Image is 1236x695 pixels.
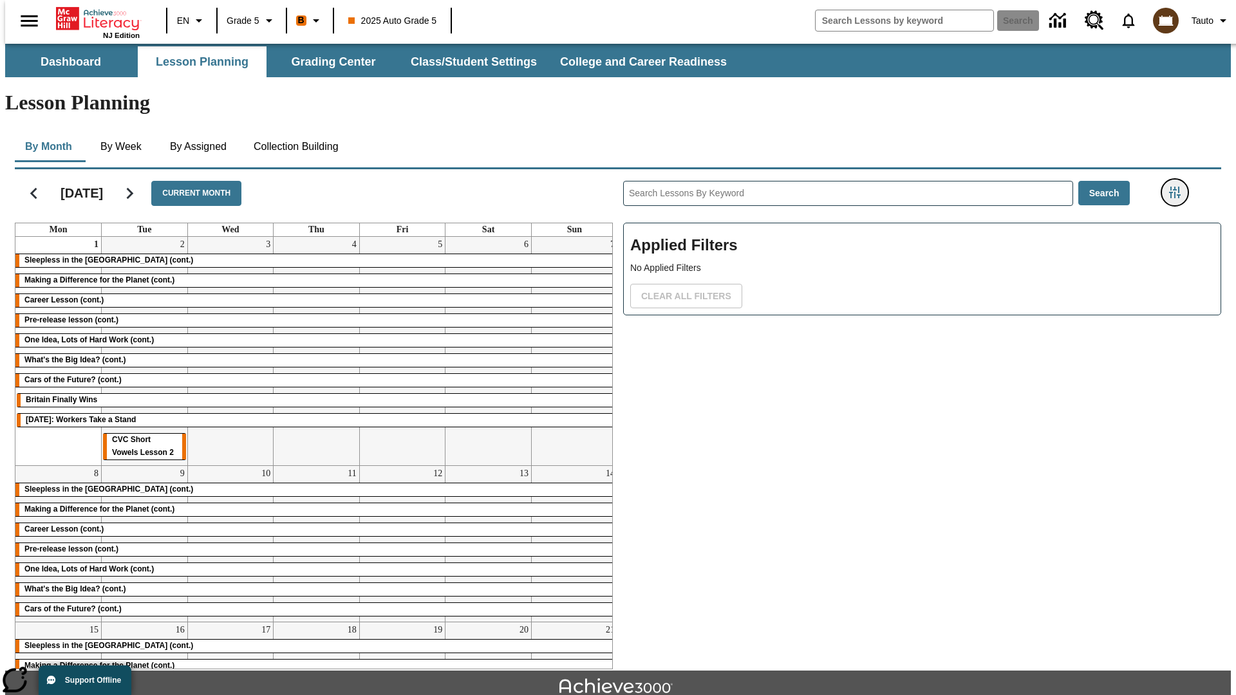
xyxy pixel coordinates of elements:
div: Cars of the Future? (cont.) [15,603,617,616]
div: Search [613,164,1221,669]
div: What's the Big Idea? (cont.) [15,583,617,596]
div: Career Lesson (cont.) [15,294,617,307]
span: Career Lesson (cont.) [24,524,104,533]
span: 2025 Auto Grade 5 [348,14,437,28]
button: Select a new avatar [1145,4,1186,37]
button: Class/Student Settings [400,46,547,77]
a: September 18, 2025 [345,622,359,638]
td: September 1, 2025 [15,237,102,465]
button: Collection Building [243,131,349,162]
span: Cars of the Future? (cont.) [24,604,122,613]
span: Making a Difference for the Planet (cont.) [24,661,174,670]
button: Lesson Planning [138,46,267,77]
button: Boost Class color is orange. Change class color [291,9,329,32]
a: September 19, 2025 [431,622,445,638]
span: Tauto [1192,14,1213,28]
button: Profile/Settings [1186,9,1236,32]
div: Career Lesson (cont.) [15,523,617,536]
button: Previous [17,177,50,210]
a: September 9, 2025 [178,466,187,481]
td: September 7, 2025 [531,237,617,465]
button: By Week [89,131,153,162]
div: One Idea, Lots of Hard Work (cont.) [15,334,617,347]
button: Next [113,177,146,210]
a: Thursday [306,223,327,236]
button: Support Offline [39,665,131,695]
span: Grade 5 [227,14,259,28]
div: SubNavbar [5,46,738,77]
span: EN [177,14,189,28]
div: Calendar [5,164,613,669]
span: Sleepless in the Animal Kingdom (cont.) [24,641,193,650]
button: Grading Center [269,46,398,77]
span: Making a Difference for the Planet (cont.) [24,505,174,514]
div: Making a Difference for the Planet (cont.) [15,274,617,287]
td: September 3, 2025 [187,237,274,465]
h2: [DATE] [61,185,103,201]
span: Pre-release lesson (cont.) [24,315,118,324]
button: By Month [15,131,82,162]
span: Cars of the Future? (cont.) [24,375,122,384]
td: September 2, 2025 [102,237,188,465]
a: September 10, 2025 [259,466,273,481]
div: What's the Big Idea? (cont.) [15,354,617,367]
a: Sunday [565,223,585,236]
span: One Idea, Lots of Hard Work (cont.) [24,335,154,344]
input: search field [816,10,993,31]
div: Sleepless in the Animal Kingdom (cont.) [15,640,617,653]
button: Search [1078,181,1130,206]
span: What's the Big Idea? (cont.) [24,584,126,593]
button: Dashboard [6,46,135,77]
div: Making a Difference for the Planet (cont.) [15,503,617,516]
div: Making a Difference for the Planet (cont.) [15,660,617,672]
button: Current Month [151,181,241,206]
a: September 7, 2025 [608,237,617,252]
td: September 8, 2025 [15,465,102,622]
a: Wednesday [219,223,241,236]
div: Britain Finally Wins [17,394,616,407]
a: September 17, 2025 [259,622,273,638]
button: Filters Side menu [1162,180,1188,205]
a: Monday [47,223,70,236]
span: What's the Big Idea? (cont.) [24,355,126,364]
a: September 12, 2025 [431,466,445,481]
button: College and Career Readiness [550,46,737,77]
a: September 6, 2025 [521,237,531,252]
div: Applied Filters [623,223,1221,315]
button: By Assigned [160,131,237,162]
td: September 11, 2025 [274,465,360,622]
span: Britain Finally Wins [26,395,97,404]
a: Data Center [1042,3,1077,39]
td: September 5, 2025 [359,237,445,465]
span: Making a Difference for the Planet (cont.) [24,275,174,284]
a: September 1, 2025 [91,237,101,252]
a: September 16, 2025 [173,622,187,638]
div: Pre-release lesson (cont.) [15,543,617,556]
h1: Lesson Planning [5,91,1231,115]
span: Labor Day: Workers Take a Stand [26,415,136,424]
a: Saturday [480,223,497,236]
a: September 14, 2025 [603,466,617,481]
a: September 3, 2025 [263,237,273,252]
div: One Idea, Lots of Hard Work (cont.) [15,563,617,576]
a: Notifications [1112,4,1145,37]
span: Pre-release lesson (cont.) [24,544,118,553]
td: September 13, 2025 [445,465,532,622]
a: Resource Center, Will open in new tab [1077,3,1112,38]
span: B [298,12,304,28]
a: September 2, 2025 [178,237,187,252]
a: Tuesday [135,223,154,236]
a: Friday [394,223,411,236]
button: Open side menu [10,2,48,40]
a: September 15, 2025 [87,622,101,638]
input: Search Lessons By Keyword [624,181,1072,205]
div: CVC Short Vowels Lesson 2 [103,434,186,459]
a: September 13, 2025 [517,466,531,481]
div: Sleepless in the Animal Kingdom (cont.) [15,254,617,267]
p: No Applied Filters [630,261,1214,275]
a: September 5, 2025 [435,237,445,252]
div: SubNavbar [5,44,1231,77]
a: September 21, 2025 [603,622,617,638]
a: September 8, 2025 [91,466,101,481]
td: September 9, 2025 [102,465,188,622]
